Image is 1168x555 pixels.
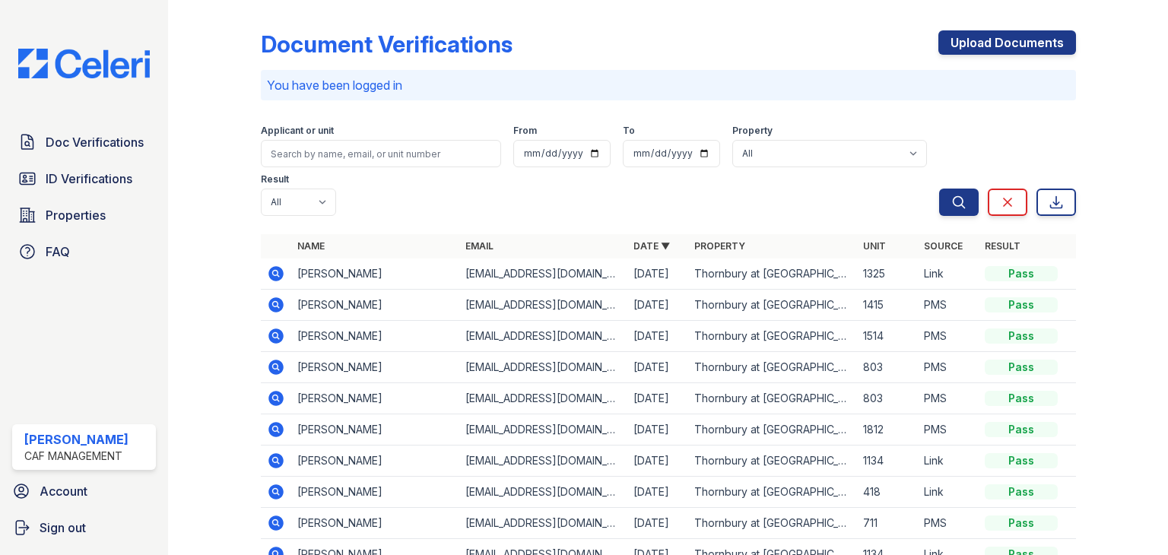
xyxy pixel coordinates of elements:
td: PMS [918,383,979,414]
td: Thornbury at [GEOGRAPHIC_DATA] [688,258,856,290]
label: Property [732,125,773,137]
div: Pass [985,484,1058,499]
a: ID Verifications [12,163,156,194]
span: Doc Verifications [46,133,144,151]
td: [PERSON_NAME] [291,446,459,477]
a: Result [985,240,1020,252]
td: Thornbury at [GEOGRAPHIC_DATA] [688,414,856,446]
div: Pass [985,297,1058,312]
div: Pass [985,328,1058,344]
td: [EMAIL_ADDRESS][DOMAIN_NAME] [459,414,627,446]
td: [EMAIL_ADDRESS][DOMAIN_NAME] [459,383,627,414]
td: [DATE] [627,258,688,290]
label: From [513,125,537,137]
a: Email [465,240,494,252]
td: 803 [857,352,918,383]
img: CE_Logo_Blue-a8612792a0a2168367f1c8372b55b34899dd931a85d93a1a3d3e32e68fde9ad4.png [6,49,162,78]
div: Document Verifications [261,30,513,58]
td: PMS [918,352,979,383]
label: To [623,125,635,137]
td: [PERSON_NAME] [291,414,459,446]
td: [PERSON_NAME] [291,258,459,290]
td: [PERSON_NAME] [291,352,459,383]
div: Pass [985,453,1058,468]
td: 418 [857,477,918,508]
td: Thornbury at [GEOGRAPHIC_DATA] [688,508,856,539]
td: Thornbury at [GEOGRAPHIC_DATA] [688,383,856,414]
span: Sign out [40,519,86,537]
td: [DATE] [627,290,688,321]
td: [EMAIL_ADDRESS][DOMAIN_NAME] [459,290,627,321]
td: [PERSON_NAME] [291,290,459,321]
td: 1514 [857,321,918,352]
td: Thornbury at [GEOGRAPHIC_DATA] [688,477,856,508]
td: 711 [857,508,918,539]
input: Search by name, email, or unit number [261,140,501,167]
a: Name [297,240,325,252]
td: 1325 [857,258,918,290]
div: Pass [985,391,1058,406]
td: [EMAIL_ADDRESS][DOMAIN_NAME] [459,321,627,352]
p: You have been logged in [267,76,1070,94]
td: [PERSON_NAME] [291,321,459,352]
a: Doc Verifications [12,127,156,157]
label: Applicant or unit [261,125,334,137]
a: FAQ [12,236,156,267]
div: Pass [985,515,1058,531]
a: Unit [863,240,886,252]
td: 803 [857,383,918,414]
span: Account [40,482,87,500]
td: [EMAIL_ADDRESS][DOMAIN_NAME] [459,446,627,477]
div: [PERSON_NAME] [24,430,129,449]
td: [DATE] [627,446,688,477]
label: Result [261,173,289,186]
td: [PERSON_NAME] [291,477,459,508]
td: PMS [918,290,979,321]
td: [EMAIL_ADDRESS][DOMAIN_NAME] [459,258,627,290]
td: 1415 [857,290,918,321]
td: [DATE] [627,508,688,539]
td: 1134 [857,446,918,477]
span: ID Verifications [46,170,132,188]
div: Pass [985,266,1058,281]
div: Pass [985,360,1058,375]
td: [PERSON_NAME] [291,383,459,414]
a: Property [694,240,745,252]
td: [DATE] [627,414,688,446]
td: Thornbury at [GEOGRAPHIC_DATA] [688,290,856,321]
a: Sign out [6,512,162,543]
a: Date ▼ [633,240,670,252]
td: Thornbury at [GEOGRAPHIC_DATA] [688,352,856,383]
td: Link [918,446,979,477]
td: Link [918,477,979,508]
td: [DATE] [627,321,688,352]
td: PMS [918,414,979,446]
td: PMS [918,321,979,352]
div: Pass [985,422,1058,437]
td: PMS [918,508,979,539]
td: 1812 [857,414,918,446]
a: Upload Documents [938,30,1076,55]
td: [DATE] [627,352,688,383]
td: [PERSON_NAME] [291,508,459,539]
a: Source [924,240,963,252]
div: CAF Management [24,449,129,464]
td: [DATE] [627,383,688,414]
td: [EMAIL_ADDRESS][DOMAIN_NAME] [459,508,627,539]
td: Link [918,258,979,290]
td: Thornbury at [GEOGRAPHIC_DATA] [688,321,856,352]
td: Thornbury at [GEOGRAPHIC_DATA] [688,446,856,477]
td: [EMAIL_ADDRESS][DOMAIN_NAME] [459,477,627,508]
span: Properties [46,206,106,224]
td: [EMAIL_ADDRESS][DOMAIN_NAME] [459,352,627,383]
a: Account [6,476,162,506]
a: Properties [12,200,156,230]
td: [DATE] [627,477,688,508]
span: FAQ [46,243,70,261]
